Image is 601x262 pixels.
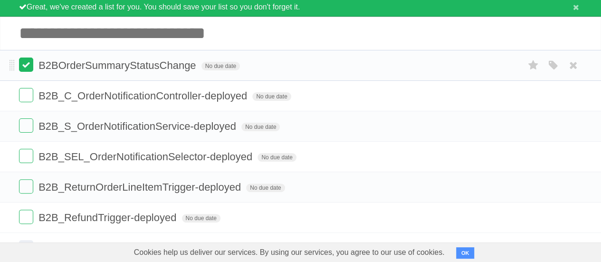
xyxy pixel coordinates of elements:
[124,243,454,262] span: Cookies help us deliver our services. By using our services, you agree to our use of cookies.
[38,59,198,71] span: B2BOrderSummaryStatusChange
[38,212,179,223] span: B2B_RefundTrigger-deployed
[38,151,255,163] span: B2B_SEL_OrderNotificationSelector-deployed
[456,247,475,259] button: OK
[19,149,33,163] label: Done
[19,210,33,224] label: Done
[38,242,499,254] span: B2B_ScheduleNotificationReattempt preparedMsg.reattemptCount = (Integer) log.Retry_Count__c;
[182,214,220,223] span: No due date
[201,62,240,70] span: No due date
[252,92,291,101] span: No due date
[19,58,33,72] label: Done
[19,118,33,133] label: Done
[38,181,243,193] span: B2B_ReturnOrderLineItemTrigger-deployed
[38,120,238,132] span: B2B_S_OrderNotificationService-deployed
[19,179,33,194] label: Done
[241,123,280,131] span: No due date
[19,240,33,254] label: Done
[38,90,249,102] span: B2B_C_OrderNotificationController-deployed
[258,153,296,162] span: No due date
[246,184,285,192] span: No due date
[524,58,542,73] label: Star task
[19,88,33,102] label: Done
